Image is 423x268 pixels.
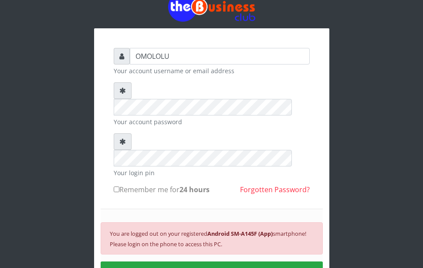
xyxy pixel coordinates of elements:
b: 24 hours [179,185,210,194]
label: Remember me for [114,184,210,195]
a: Forgotten Password? [240,185,310,194]
small: Your account username or email address [114,66,310,75]
input: Remember me for24 hours [114,187,119,192]
small: Your account password [114,117,310,126]
b: Android SM-A145F (App) [207,230,273,237]
input: Username or email address [130,48,310,64]
small: Your login pin [114,168,310,177]
small: You are logged out on your registered smartphone! Please login on the phone to access this PC. [110,230,306,248]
